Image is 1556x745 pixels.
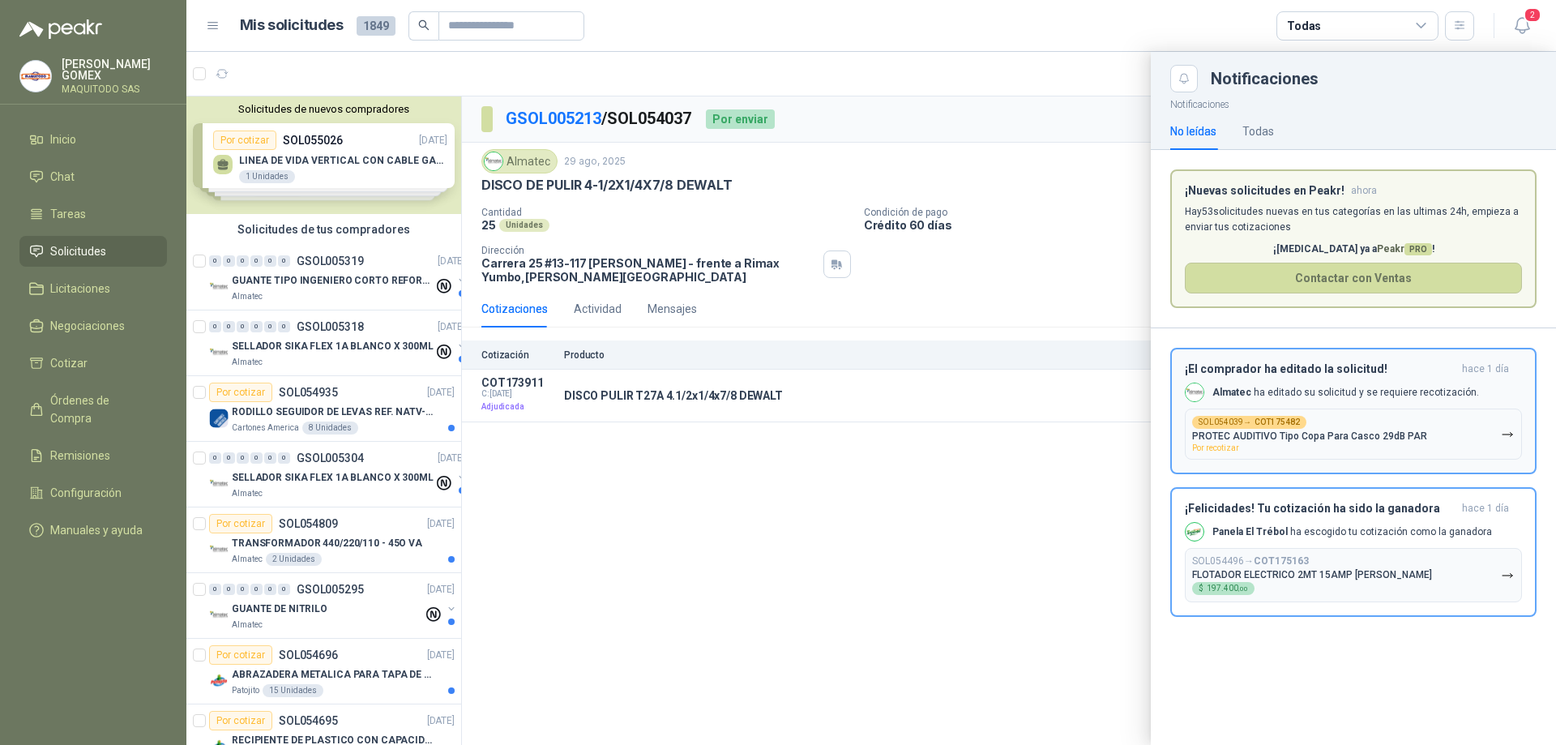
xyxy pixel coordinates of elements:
[240,14,344,37] h1: Mis solicitudes
[19,199,167,229] a: Tareas
[1185,502,1456,516] h3: ¡Felicidades! Tu cotización ha sido la ganadora
[20,61,51,92] img: Company Logo
[1192,416,1306,429] div: SOL054039 →
[1212,387,1251,398] b: Almatec
[62,84,167,94] p: MAQUITODO SAS
[1192,430,1427,442] p: PROTEC AUDITIVO Tipo Copa Para Casco 29dB PAR
[50,131,76,148] span: Inicio
[1185,204,1522,235] p: Hay 53 solicitudes nuevas en tus categorías en las ultimas 24h, empieza a enviar tus cotizaciones
[357,16,395,36] span: 1849
[19,477,167,508] a: Configuración
[1212,525,1492,539] p: ha escogido tu cotización como la ganadora
[1377,243,1432,255] span: Peakr
[1351,184,1377,198] span: ahora
[418,19,430,31] span: search
[50,242,106,260] span: Solicitudes
[1186,523,1203,541] img: Company Logo
[1287,17,1321,35] div: Todas
[1242,122,1274,140] div: Todas
[1185,184,1344,198] h3: ¡Nuevas solicitudes en Peakr!
[19,161,167,192] a: Chat
[50,317,125,335] span: Negociaciones
[62,58,167,81] p: [PERSON_NAME] GOMEX
[1462,502,1509,516] span: hace 1 día
[1186,383,1203,401] img: Company Logo
[19,515,167,546] a: Manuales y ayuda
[1192,555,1309,567] p: SOL054496 →
[1170,122,1216,140] div: No leídas
[1507,11,1537,41] button: 2
[1255,418,1300,426] b: COT175482
[19,124,167,155] a: Inicio
[1254,555,1309,567] b: COT175163
[50,484,122,502] span: Configuración
[1524,7,1541,23] span: 2
[1192,569,1432,580] p: FLOTADOR ELECTRICO 2MT 15AMP [PERSON_NAME]
[1170,348,1537,474] button: ¡El comprador ha editado la solicitud!hace 1 día Company LogoAlmatec ha editado su solicitud y se...
[19,348,167,379] a: Cotizar
[19,236,167,267] a: Solicitudes
[50,354,88,372] span: Cotizar
[50,205,86,223] span: Tareas
[1462,362,1509,376] span: hace 1 día
[1404,243,1432,255] span: PRO
[19,273,167,304] a: Licitaciones
[1212,526,1288,537] b: Panela El Trébol
[50,392,152,427] span: Órdenes de Compra
[1185,263,1522,293] button: Contactar con Ventas
[50,280,110,298] span: Licitaciones
[1238,585,1248,593] span: ,00
[1192,443,1239,452] span: Por recotizar
[50,168,75,186] span: Chat
[1212,386,1479,400] p: ha editado su solicitud y se requiere recotización.
[19,310,167,341] a: Negociaciones
[1170,487,1537,617] button: ¡Felicidades! Tu cotización ha sido la ganadorahace 1 día Company LogoPanela El Trébol ha escogid...
[1211,71,1537,87] div: Notificaciones
[1185,362,1456,376] h3: ¡El comprador ha editado la solicitud!
[1185,242,1522,257] p: ¡[MEDICAL_DATA] ya a !
[1151,92,1556,113] p: Notificaciones
[50,521,143,539] span: Manuales y ayuda
[1170,65,1198,92] button: Close
[1207,584,1248,593] span: 197.400
[50,447,110,465] span: Remisiones
[1185,409,1522,460] button: SOL054039→COT175482PROTEC AUDITIVO Tipo Copa Para Casco 29dB PARPor recotizar
[1192,582,1255,595] div: $
[19,385,167,434] a: Órdenes de Compra
[19,19,102,39] img: Logo peakr
[1185,548,1522,602] button: SOL054496→COT175163FLOTADOR ELECTRICO 2MT 15AMP [PERSON_NAME]$197.400,00
[19,440,167,471] a: Remisiones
